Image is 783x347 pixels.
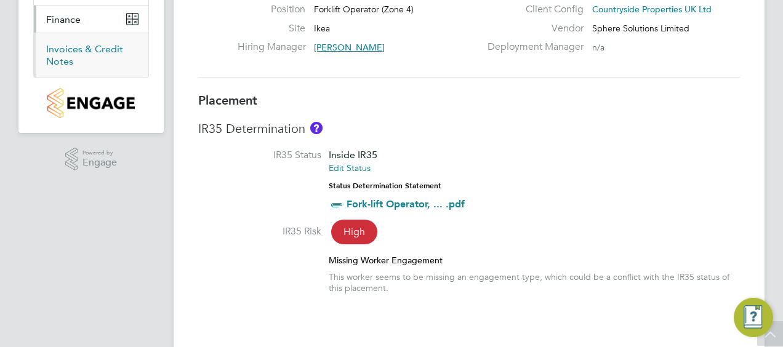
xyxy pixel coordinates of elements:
[592,23,689,34] span: Sphere Solutions Limited
[198,93,257,108] b: Placement
[314,42,385,53] span: [PERSON_NAME]
[46,14,81,25] span: Finance
[34,6,148,33] button: Finance
[238,22,305,35] label: Site
[329,271,740,293] div: This worker seems to be missing an engagement type, which could be a conflict with the IR35 statu...
[34,33,148,78] div: Finance
[82,148,117,158] span: Powered by
[329,149,377,161] span: Inside IR35
[238,3,305,16] label: Position
[82,158,117,168] span: Engage
[33,88,149,118] a: Go to home page
[65,148,118,171] a: Powered byEngage
[46,43,123,67] a: Invoices & Credit Notes
[592,42,604,53] span: n/a
[347,198,465,210] a: Fork-lift Operator, ... .pdf
[329,162,371,173] a: Edit Status
[480,22,584,35] label: Vendor
[480,41,584,54] label: Deployment Manager
[480,3,584,16] label: Client Config
[198,149,321,162] label: IR35 Status
[310,122,323,134] button: About IR35
[592,4,712,15] span: Countryside Properties UK Ltd
[238,41,305,54] label: Hiring Manager
[47,88,134,118] img: countryside-properties-logo-retina.png
[314,23,330,34] span: Ikea
[314,4,414,15] span: Forklift Operator (Zone 4)
[329,181,441,190] strong: Status Determination Statement
[734,298,773,337] button: Engage Resource Center
[331,220,377,244] span: High
[198,121,740,137] h3: IR35 Determination
[329,255,740,266] div: Missing Worker Engagement
[198,225,321,238] label: IR35 Risk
